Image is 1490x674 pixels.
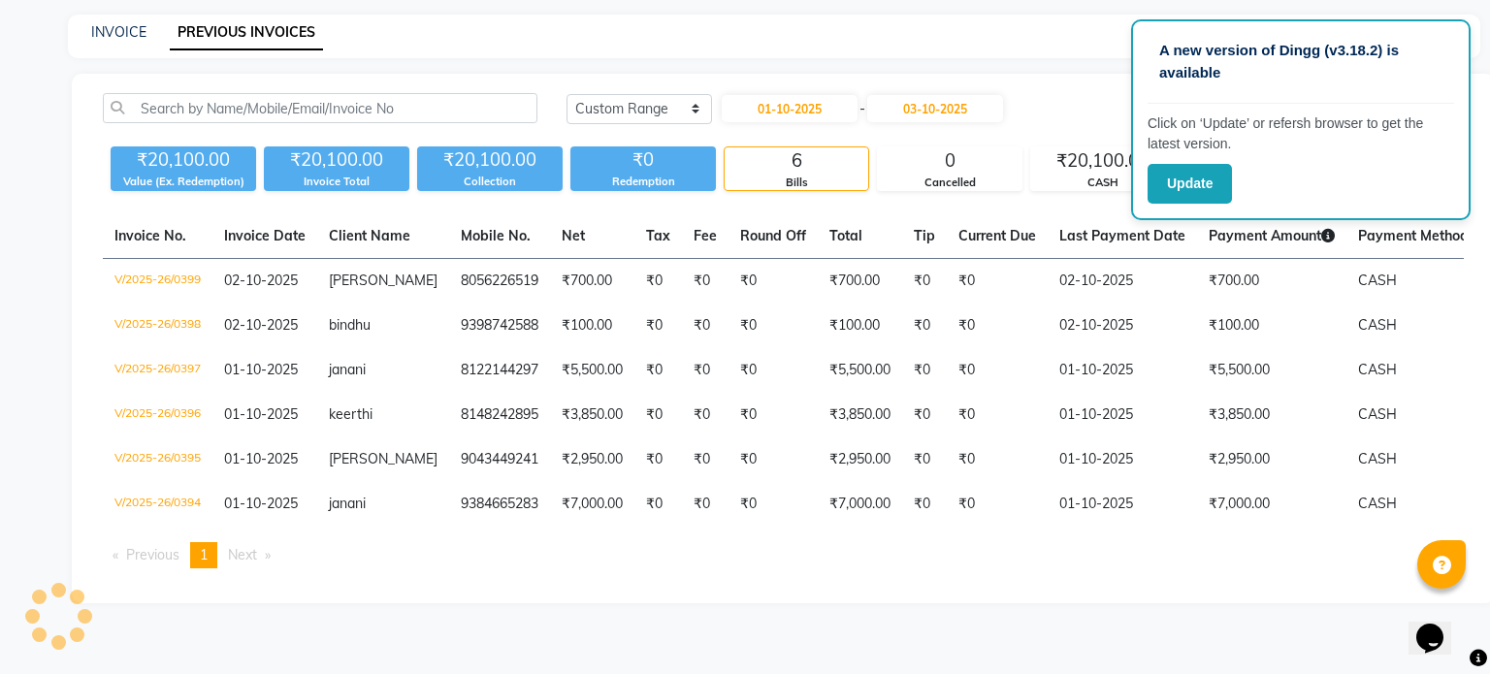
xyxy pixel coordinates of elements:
a: INVOICE [91,23,146,41]
td: ₹0 [682,348,729,393]
div: Redemption [570,174,716,190]
td: ₹0 [634,259,682,305]
span: Fee [694,227,717,244]
span: 1 [200,546,208,563]
span: Invoice Date [224,227,306,244]
span: CASH [1358,450,1397,467]
td: ₹0 [729,482,818,527]
td: V/2025-26/0394 [103,482,212,527]
span: CASH [1358,361,1397,378]
div: Cancelled [878,175,1021,191]
td: V/2025-26/0397 [103,348,212,393]
span: Invoice No. [114,227,186,244]
span: Previous [126,546,179,563]
td: 8056226519 [449,259,550,305]
span: Payment Methods [1358,227,1489,244]
td: ₹0 [729,437,818,482]
td: ₹0 [947,482,1048,527]
span: 01-10-2025 [224,405,298,423]
span: CASH [1358,495,1397,512]
nav: Pagination [103,542,1464,568]
span: keerthi [329,405,372,423]
span: Tax [646,227,670,244]
span: 01-10-2025 [224,450,298,467]
td: V/2025-26/0395 [103,437,212,482]
td: 01-10-2025 [1048,437,1197,482]
span: Last Payment Date [1059,227,1185,244]
td: ₹5,500.00 [818,348,902,393]
td: ₹0 [729,304,818,348]
td: ₹0 [682,304,729,348]
td: ₹7,000.00 [1197,482,1346,527]
td: ₹0 [729,259,818,305]
td: ₹0 [729,348,818,393]
td: 01-10-2025 [1048,482,1197,527]
span: 02-10-2025 [224,316,298,334]
input: Start Date [722,95,858,122]
span: - [859,99,865,119]
span: Current Due [958,227,1036,244]
div: Collection [417,174,563,190]
div: Invoice Total [264,174,409,190]
td: ₹0 [947,437,1048,482]
td: 02-10-2025 [1048,304,1197,348]
td: 01-10-2025 [1048,348,1197,393]
span: [PERSON_NAME] [329,450,437,467]
td: ₹0 [902,482,947,527]
td: ₹0 [634,482,682,527]
td: ₹0 [682,482,729,527]
span: janani [329,361,366,378]
td: V/2025-26/0396 [103,393,212,437]
span: CASH [1358,405,1397,423]
td: 9384665283 [449,482,550,527]
div: ₹20,100.00 [264,146,409,174]
td: 9043449241 [449,437,550,482]
span: Payment Amount [1209,227,1335,244]
td: ₹0 [634,304,682,348]
td: ₹0 [682,259,729,305]
td: ₹0 [682,437,729,482]
td: ₹100.00 [1197,304,1346,348]
td: ₹0 [947,348,1048,393]
td: ₹3,850.00 [550,393,634,437]
span: Net [562,227,585,244]
span: Round Off [740,227,806,244]
button: Update [1148,164,1232,204]
td: ₹5,500.00 [550,348,634,393]
input: End Date [867,95,1003,122]
td: ₹3,850.00 [818,393,902,437]
div: 6 [725,147,868,175]
td: ₹3,850.00 [1197,393,1346,437]
td: ₹2,950.00 [550,437,634,482]
span: Total [829,227,862,244]
td: ₹0 [729,393,818,437]
td: ₹0 [902,259,947,305]
td: V/2025-26/0398 [103,304,212,348]
td: ₹0 [682,393,729,437]
td: ₹5,500.00 [1197,348,1346,393]
td: ₹7,000.00 [818,482,902,527]
span: 02-10-2025 [224,272,298,289]
td: ₹100.00 [818,304,902,348]
div: ₹20,100.00 [111,146,256,174]
p: A new version of Dingg (v3.18.2) is available [1159,40,1442,83]
td: ₹2,950.00 [818,437,902,482]
td: ₹0 [902,393,947,437]
td: ₹0 [947,393,1048,437]
span: CASH [1358,272,1397,289]
td: ₹0 [634,437,682,482]
div: ₹20,100.00 [417,146,563,174]
input: Search by Name/Mobile/Email/Invoice No [103,93,537,123]
td: 02-10-2025 [1048,259,1197,305]
span: Client Name [329,227,410,244]
td: ₹0 [947,259,1048,305]
span: Next [228,546,257,563]
td: 9398742588 [449,304,550,348]
span: 01-10-2025 [224,495,298,512]
span: [PERSON_NAME] [329,272,437,289]
span: bindhu [329,316,371,334]
div: Bills [725,175,868,191]
div: CASH [1031,175,1175,191]
td: ₹0 [634,348,682,393]
td: ₹2,950.00 [1197,437,1346,482]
